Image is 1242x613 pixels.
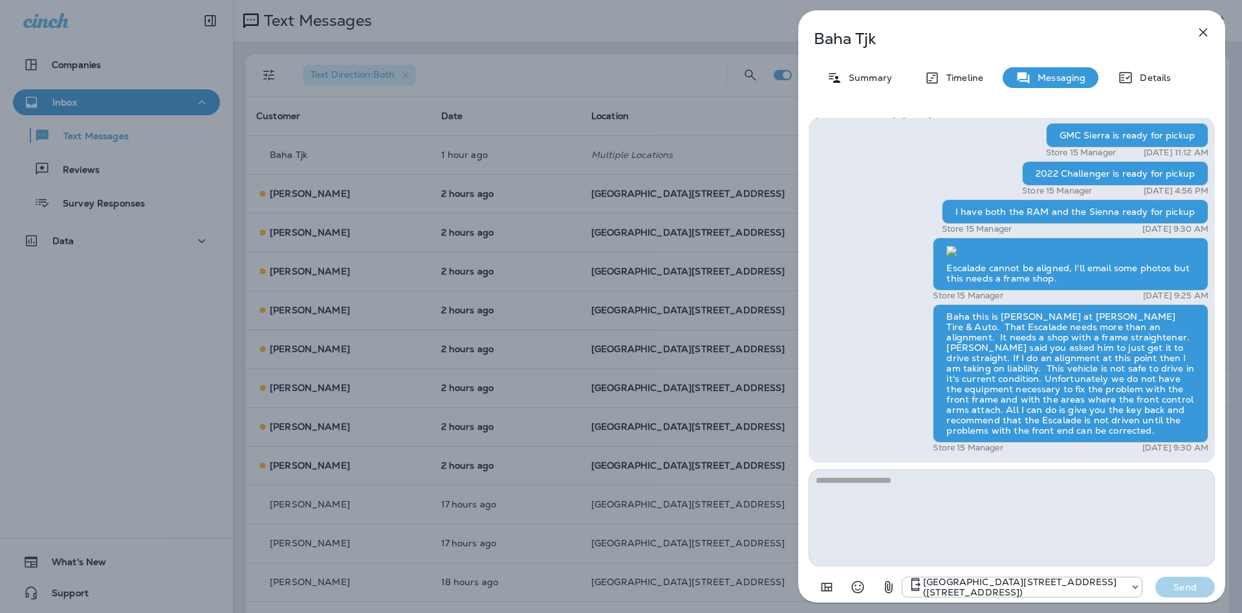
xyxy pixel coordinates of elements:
[1142,443,1208,453] p: [DATE] 9:30 AM
[940,72,983,83] p: Timeline
[942,199,1208,224] div: I have both the RAM and the Sienna ready for pickup
[933,291,1003,301] p: Store 15 Manager
[1046,148,1116,158] p: Store 15 Manager
[1144,186,1208,196] p: [DATE] 4:56 PM
[814,574,840,600] button: Add in a premade template
[1031,72,1085,83] p: Messaging
[933,304,1208,443] div: Baha this is [PERSON_NAME] at [PERSON_NAME] Tire & Auto. That Escalade needs more than an alignme...
[842,72,892,83] p: Summary
[923,577,1124,597] p: [GEOGRAPHIC_DATA][STREET_ADDRESS] ([STREET_ADDRESS])
[933,238,1208,291] div: Escalade cannot be aligned, I'll email some photos but this needs a frame shop.
[946,246,957,256] img: twilio-download
[1144,148,1208,158] p: [DATE] 11:12 AM
[933,443,1003,453] p: Store 15 Manager
[942,224,1012,234] p: Store 15 Manager
[1046,123,1208,148] div: GMC Sierra is ready for pickup
[902,577,1142,597] div: +1 (402) 891-8464
[1133,72,1171,83] p: Details
[1142,224,1208,234] p: [DATE] 9:30 AM
[1022,186,1092,196] p: Store 15 Manager
[1143,291,1208,301] p: [DATE] 9:25 AM
[1022,161,1208,186] div: 2022 Challenger is ready for pickup
[814,30,1167,48] p: Baha Tjk
[845,574,871,600] button: Select an emoji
